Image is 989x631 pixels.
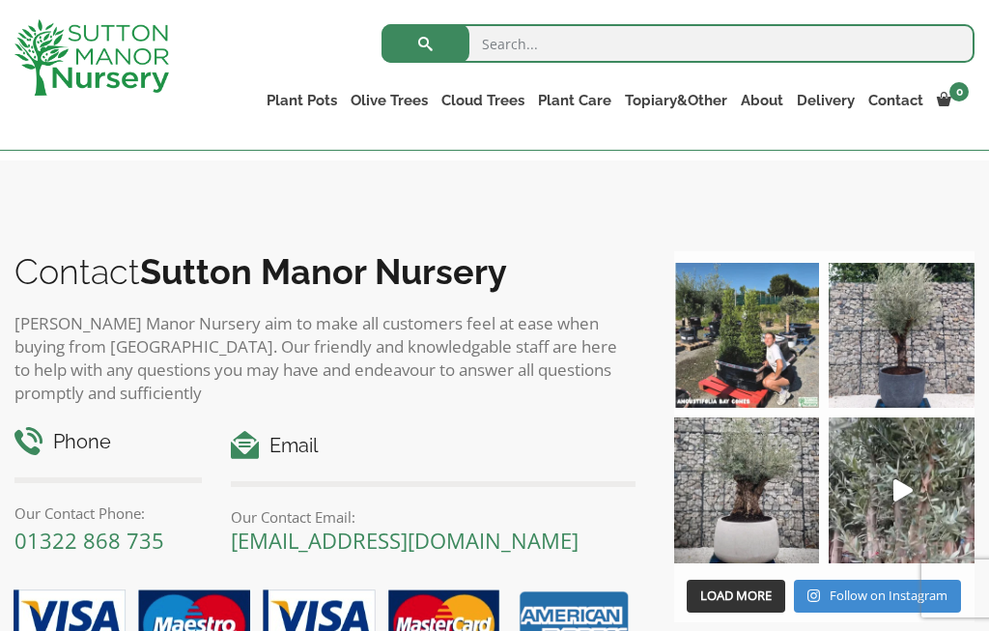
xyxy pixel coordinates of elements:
[344,87,435,114] a: Olive Trees
[790,87,862,114] a: Delivery
[531,87,618,114] a: Plant Care
[435,87,531,114] a: Cloud Trees
[260,87,344,114] a: Plant Pots
[734,87,790,114] a: About
[618,87,734,114] a: Topiary&Other
[930,87,975,114] a: 0
[829,417,975,563] img: New arrivals Monday morning of beautiful olive trees 🤩🤩 The weather is beautiful this summer, gre...
[140,251,507,292] b: Sutton Manor Nursery
[14,427,202,457] h4: Phone
[893,479,913,502] svg: Play
[14,526,164,555] a: 01322 868 735
[829,417,975,563] a: Play
[14,312,636,405] p: [PERSON_NAME] Manor Nursery aim to make all customers feel at ease when buying from [GEOGRAPHIC_D...
[231,431,635,461] h4: Email
[674,263,820,409] img: Our elegant & picturesque Angustifolia Cones are an exquisite addition to your Bay Tree collectio...
[829,263,975,409] img: A beautiful multi-stem Spanish Olive tree potted in our luxurious fibre clay pots 😍😍
[830,587,947,604] span: Follow on Instagram
[687,580,785,613] button: Load More
[14,502,202,525] p: Our Contact Phone:
[794,580,961,613] a: Instagram Follow on Instagram
[862,87,930,114] a: Contact
[674,417,820,563] img: Check out this beauty we potted at our nursery today ❤️‍🔥 A huge, ancient gnarled Olive tree plan...
[14,251,636,292] h2: Contact
[700,587,772,604] span: Load More
[231,526,579,555] a: [EMAIL_ADDRESS][DOMAIN_NAME]
[231,505,635,529] p: Our Contact Email:
[14,19,169,96] img: logo
[949,82,969,101] span: 0
[807,588,820,603] svg: Instagram
[381,24,975,63] input: Search...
